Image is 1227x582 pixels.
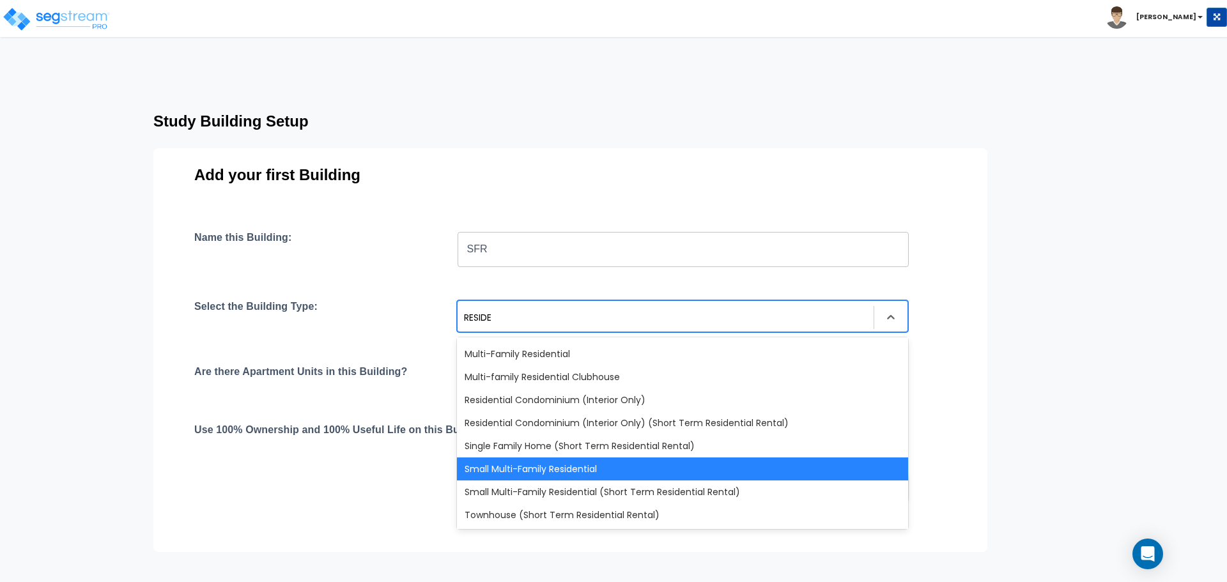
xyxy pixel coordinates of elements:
[194,166,946,184] h3: Add your first Building
[1136,12,1196,22] b: [PERSON_NAME]
[457,480,908,503] div: Small Multi-Family Residential (Short Term Residential Rental)
[194,420,487,438] h4: Use 100% Ownership and 100% Useful Life on this Building
[194,231,291,267] h4: Name this Building:
[1132,539,1163,569] div: Open Intercom Messenger
[457,342,908,365] div: Multi-Family Residential
[1106,6,1128,29] img: avatar.png
[457,457,908,480] div: Small Multi-Family Residential
[153,112,1079,130] h3: Study Building Setup
[194,365,445,395] h4: Are there Apartment Units in this Building?
[457,503,908,526] div: Townhouse (Short Term Residential Rental)
[457,388,908,411] div: Residential Condominium (Interior Only)
[2,6,111,32] img: logo_pro_r.png
[457,365,908,388] div: Multi-family Residential Clubhouse
[457,434,908,457] div: Single Family Home (Short Term Residential Rental)
[457,411,908,434] div: Residential Condominium (Interior Only) (Short Term Residential Rental)
[458,231,909,267] input: Building Name
[194,300,318,332] h4: Select the Building Type:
